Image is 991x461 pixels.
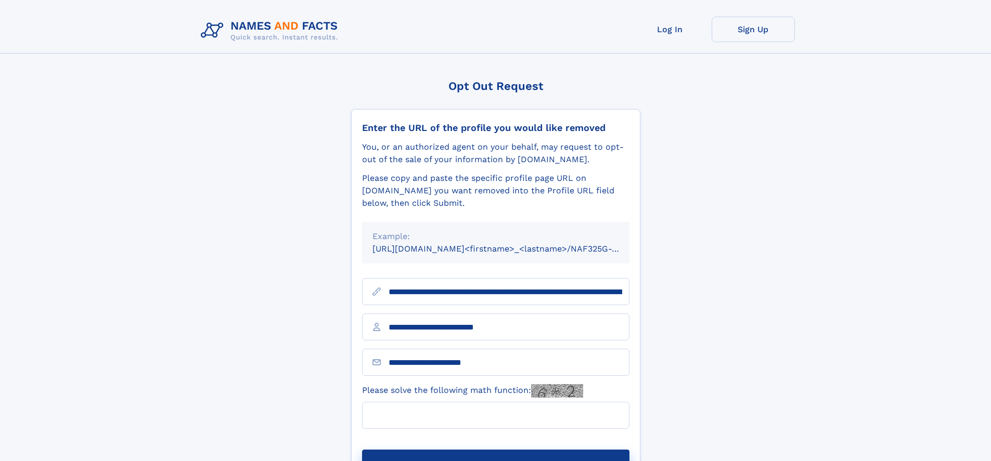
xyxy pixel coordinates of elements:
small: [URL][DOMAIN_NAME]<firstname>_<lastname>/NAF325G-xxxxxxxx [372,244,649,254]
div: Enter the URL of the profile you would like removed [362,122,629,134]
label: Please solve the following math function: [362,384,583,398]
a: Sign Up [712,17,795,42]
div: You, or an authorized agent on your behalf, may request to opt-out of the sale of your informatio... [362,141,629,166]
a: Log In [628,17,712,42]
div: Example: [372,230,619,243]
div: Opt Out Request [351,80,640,93]
div: Please copy and paste the specific profile page URL on [DOMAIN_NAME] you want removed into the Pr... [362,172,629,209]
img: Logo Names and Facts [197,17,346,45]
